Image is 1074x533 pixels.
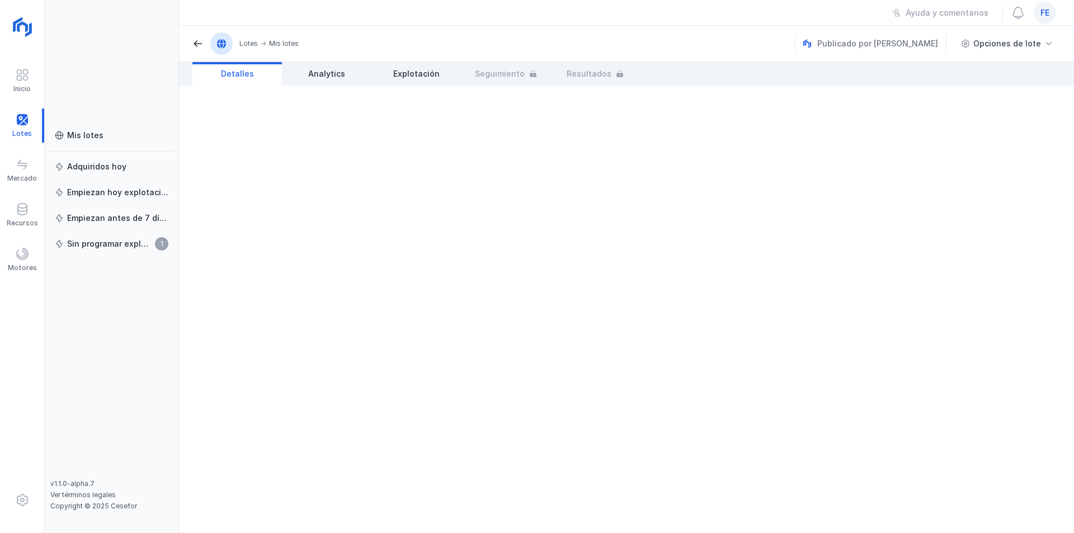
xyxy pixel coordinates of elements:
a: Mis lotes [50,125,173,145]
a: Empiezan hoy explotación [50,182,173,202]
span: Seguimiento [475,68,525,79]
button: Ayuda y comentarios [885,3,996,22]
div: Adquiridos hoy [67,161,126,172]
span: Explotación [393,68,440,79]
a: Empiezan antes de 7 días [50,208,173,228]
a: Resultados [550,62,640,86]
span: Analytics [308,68,345,79]
img: nemus.svg [803,39,812,48]
div: Publicado por [PERSON_NAME] [803,35,948,52]
div: Lotes [239,39,258,48]
div: Motores [8,263,37,272]
a: Seguimiento [461,62,550,86]
span: 1 [155,237,168,251]
div: v1.1.0-alpha.7 [50,479,173,488]
img: logoRight.svg [8,13,36,41]
div: Mercado [7,174,37,183]
a: Adquiridos hoy [50,157,173,177]
a: Analytics [282,62,371,86]
div: Inicio [13,84,31,93]
div: Mis lotes [67,130,103,141]
div: Ayuda y comentarios [906,7,988,18]
div: Sin programar explotación [67,238,152,249]
a: Ver términos legales [50,490,116,499]
span: fe [1040,7,1049,18]
div: Recursos [7,219,38,228]
div: Empiezan antes de 7 días [67,213,168,224]
div: Opciones de lote [973,38,1041,49]
a: Sin programar explotación1 [50,234,173,254]
div: Mis lotes [269,39,299,48]
span: Resultados [567,68,611,79]
a: Explotación [371,62,461,86]
div: Copyright © 2025 Cesefor [50,502,173,511]
a: Detalles [192,62,282,86]
div: Empiezan hoy explotación [67,187,168,198]
span: Detalles [221,68,254,79]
